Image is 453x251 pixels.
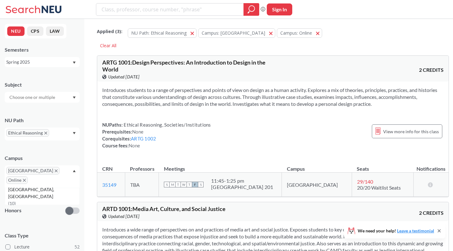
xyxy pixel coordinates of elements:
div: [GEOGRAPHIC_DATA] 201 [211,184,273,190]
span: 2 CREDITS [419,66,444,73]
div: Dropdown arrow [5,92,80,103]
button: NU Path: Ethical Reasoning [128,28,197,38]
span: W [181,182,187,187]
button: CPS [27,26,43,36]
svg: X to remove pill [44,132,47,134]
a: ARTG 1002 [131,136,156,141]
span: NU Path: Ethical Reasoning [131,30,187,36]
span: 2 CREDITS [419,209,444,216]
button: Campus: [GEOGRAPHIC_DATA] [198,28,275,38]
div: Subject [5,81,80,88]
svg: magnifying glass [248,5,255,14]
div: magnifying glass [243,3,259,16]
div: Clear All [97,41,120,50]
span: View more info for this class [383,128,439,135]
svg: X to remove pill [23,179,26,182]
svg: Dropdown arrow [73,96,76,99]
p: Honors [5,207,21,214]
span: 20/20 Waitlist Seats [357,185,401,191]
span: Updated [DATE] [108,73,139,80]
span: [GEOGRAPHIC_DATA], [GEOGRAPHIC_DATA] [8,186,79,200]
span: OnlineX to remove pill [6,176,28,184]
span: T [187,182,192,187]
span: F [192,182,198,187]
button: NEU [7,26,25,36]
input: Choose one or multiple [6,94,59,101]
span: Updated [DATE] [108,213,139,220]
td: TBA [125,173,159,197]
span: Class Type [5,232,80,239]
label: Lecture [5,243,80,251]
span: M [170,182,175,187]
span: S [198,182,204,187]
svg: Dropdown arrow [73,132,76,134]
span: Ethical Reasoning, Societies/Institutions [123,122,211,128]
span: S [164,182,170,187]
div: Semesters [5,46,80,53]
th: Campus [282,159,352,173]
span: Applied ( 3 ): [97,28,122,35]
div: Spring 2025Dropdown arrow [5,57,80,67]
th: Notifications [414,159,449,173]
div: Spring 2025 [6,59,72,66]
svg: Dropdown arrow [73,61,76,64]
div: 11:45 - 1:25 pm [211,178,273,184]
button: Campus: Online [277,28,322,38]
button: LAW [46,26,64,36]
span: Ethical ReasoningX to remove pill [6,129,49,137]
input: Class, professor, course number, "phrase" [101,4,239,15]
th: Seats [352,159,413,173]
a: Leave a testimonial [397,228,434,233]
section: Introduces students to a range of perspectives and points of view on design as a human activity. ... [102,87,444,107]
div: CRN [102,165,113,172]
svg: Dropdown arrow [73,170,76,172]
svg: X to remove pill [55,169,58,172]
td: [GEOGRAPHIC_DATA] [282,173,352,197]
span: 29 / 140 [357,179,373,185]
span: None [129,143,140,148]
span: ( 10 ) [8,201,16,206]
span: [GEOGRAPHIC_DATA]X to remove pill [6,167,59,174]
button: Sign In [267,3,292,15]
span: T [175,182,181,187]
span: We need your help! [358,229,434,233]
th: Meetings [159,159,282,173]
span: ARTD 1001 : Media Art, Culture, and Social Justice [102,205,226,212]
th: Professors [125,159,159,173]
a: 35149 [102,182,116,188]
span: ARTG 1001 : Design Perspectives: An Introduction to Design in the World [102,59,266,73]
div: NU Path [5,117,80,124]
div: [GEOGRAPHIC_DATA]X to remove pillOnlineX to remove pillDropdown arrow[GEOGRAPHIC_DATA], [GEOGRAPH... [5,165,80,188]
div: Ethical ReasoningX to remove pillDropdown arrow [5,128,80,140]
span: Campus: [GEOGRAPHIC_DATA] [202,30,265,36]
span: 52 [75,243,80,250]
div: Campus [5,155,80,162]
span: Campus: Online [280,30,312,36]
span: None [132,129,143,134]
div: NUPaths: Prerequisites: Corequisites: Course fees: [102,121,211,149]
